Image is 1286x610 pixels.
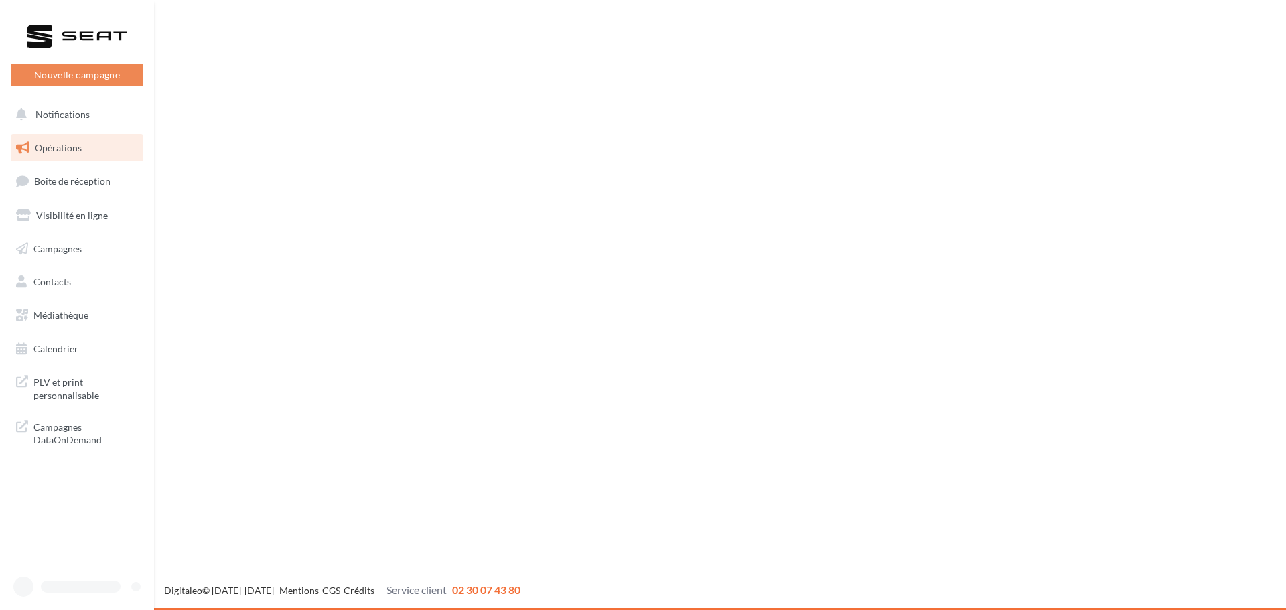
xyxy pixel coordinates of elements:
[8,268,146,296] a: Contacts
[33,373,138,402] span: PLV et print personnalisable
[8,100,141,129] button: Notifications
[36,210,108,221] span: Visibilité en ligne
[33,309,88,321] span: Médiathèque
[8,134,146,162] a: Opérations
[8,301,146,329] a: Médiathèque
[344,585,374,596] a: Crédits
[33,276,71,287] span: Contacts
[35,108,90,120] span: Notifications
[452,583,520,596] span: 02 30 07 43 80
[35,142,82,153] span: Opérations
[322,585,340,596] a: CGS
[279,585,319,596] a: Mentions
[164,585,520,596] span: © [DATE]-[DATE] - - -
[34,175,111,187] span: Boîte de réception
[8,335,146,363] a: Calendrier
[8,368,146,407] a: PLV et print personnalisable
[8,412,146,452] a: Campagnes DataOnDemand
[33,418,138,447] span: Campagnes DataOnDemand
[164,585,202,596] a: Digitaleo
[33,343,78,354] span: Calendrier
[386,583,447,596] span: Service client
[8,167,146,196] a: Boîte de réception
[8,202,146,230] a: Visibilité en ligne
[8,235,146,263] a: Campagnes
[33,242,82,254] span: Campagnes
[11,64,143,86] button: Nouvelle campagne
